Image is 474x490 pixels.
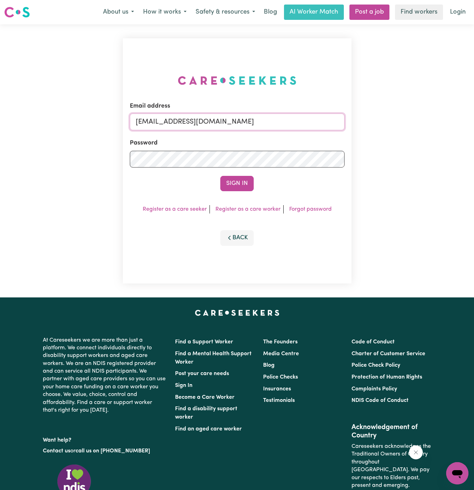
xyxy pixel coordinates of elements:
[263,339,298,345] a: The Founders
[175,395,235,400] a: Become a Care Worker
[351,374,422,380] a: Protection of Human Rights
[139,5,191,20] button: How it works
[395,5,443,20] a: Find workers
[220,176,254,191] button: Sign In
[175,426,242,432] a: Find an aged care worker
[263,398,295,403] a: Testimonials
[260,5,281,20] a: Blog
[4,4,30,20] a: Careseekers logo
[284,5,344,20] a: AI Worker Match
[351,339,395,345] a: Code of Conduct
[351,398,409,403] a: NDIS Code of Conduct
[446,5,470,20] a: Login
[175,383,192,388] a: Sign In
[175,371,229,376] a: Post your care needs
[263,386,291,392] a: Insurances
[446,462,468,484] iframe: Button to launch messaging window
[130,102,170,111] label: Email address
[76,448,150,454] a: call us on [PHONE_NUMBER]
[175,339,233,345] a: Find a Support Worker
[409,445,423,459] iframe: Close message
[351,423,431,440] h2: Acknowledgement of Country
[4,6,30,18] img: Careseekers logo
[289,207,332,212] a: Forgot password
[4,5,42,10] span: Need any help?
[43,434,167,444] p: Want help?
[175,406,237,420] a: Find a disability support worker
[349,5,389,20] a: Post a job
[43,448,70,454] a: Contact us
[43,444,167,458] p: or
[175,351,252,365] a: Find a Mental Health Support Worker
[351,351,425,357] a: Charter of Customer Service
[143,207,207,212] a: Register as a care seeker
[263,351,299,357] a: Media Centre
[263,363,275,368] a: Blog
[130,114,345,130] input: Email address
[351,386,397,392] a: Complaints Policy
[130,139,158,148] label: Password
[263,374,298,380] a: Police Checks
[351,363,400,368] a: Police Check Policy
[98,5,139,20] button: About us
[215,207,281,212] a: Register as a care worker
[220,230,254,246] button: Back
[191,5,260,20] button: Safety & resources
[43,334,167,417] p: At Careseekers we are more than just a platform. We connect individuals directly to disability su...
[195,310,279,316] a: Careseekers home page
